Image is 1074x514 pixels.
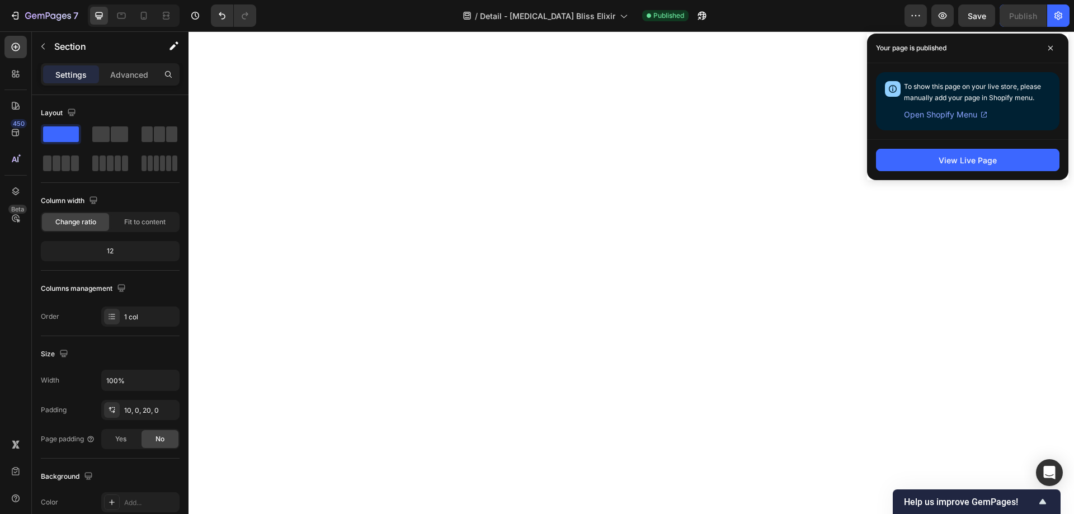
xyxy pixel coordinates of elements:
span: Save [968,11,986,21]
input: Auto [102,370,179,390]
span: Published [653,11,684,21]
div: Width [41,375,59,385]
span: Open Shopify Menu [904,108,977,121]
button: View Live Page [876,149,1059,171]
p: 7 [73,9,78,22]
span: Help us improve GemPages! [904,497,1036,507]
span: No [156,434,164,444]
div: Layout [41,106,78,121]
div: Open Intercom Messenger [1036,459,1063,486]
span: Change ratio [55,217,96,227]
span: Fit to content [124,217,166,227]
button: 7 [4,4,83,27]
div: 12 [43,243,177,259]
p: Settings [55,69,87,81]
p: Your page is published [876,43,946,54]
div: Undo/Redo [211,4,256,27]
button: Show survey - Help us improve GemPages! [904,495,1049,508]
button: Publish [1000,4,1047,27]
p: Advanced [110,69,148,81]
div: Order [41,312,59,322]
span: / [475,10,478,22]
span: To show this page on your live store, please manually add your page in Shopify menu. [904,82,1041,102]
div: Publish [1009,10,1037,22]
div: View Live Page [939,154,997,166]
div: Size [41,347,70,362]
div: 1 col [124,312,177,322]
div: 450 [11,119,27,128]
div: Columns management [41,281,128,296]
span: Yes [115,434,126,444]
div: Color [41,497,58,507]
div: Padding [41,405,67,415]
span: Detail - [MEDICAL_DATA] Bliss Elixir [480,10,615,22]
div: Background [41,469,95,484]
div: Column width [41,194,100,209]
button: Save [958,4,995,27]
div: Beta [8,205,27,214]
div: Page padding [41,434,95,444]
div: 10, 0, 20, 0 [124,405,177,416]
p: Section [54,40,146,53]
div: Add... [124,498,177,508]
iframe: Design area [189,31,1074,514]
